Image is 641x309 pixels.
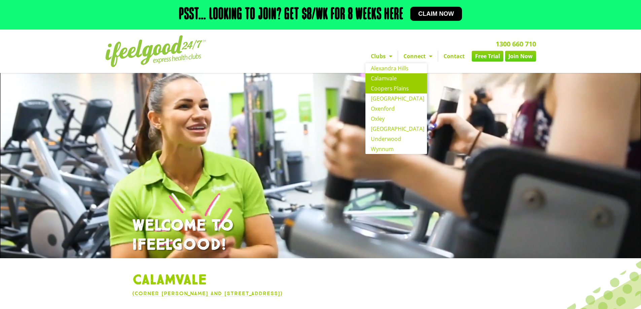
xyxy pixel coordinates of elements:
h1: WELCOME TO IFEELGOOD! [132,216,509,255]
a: [GEOGRAPHIC_DATA] [365,124,427,134]
h1: Calamvale [132,272,509,289]
span: Claim now [418,11,454,17]
ul: Clubs [365,63,427,154]
h2: Psst… Looking to join? Get $8/wk for 8 weeks here [179,7,403,23]
a: [GEOGRAPHIC_DATA] [365,93,427,104]
a: Wynnum [365,144,427,154]
nav: Menu [258,51,536,62]
a: Join Now [505,51,536,62]
a: Underwood [365,134,427,144]
a: Free Trial [472,51,503,62]
a: Calamvale [365,73,427,83]
a: Oxenford [365,104,427,114]
a: Contact [438,51,470,62]
a: Coopers Plains [365,83,427,93]
a: Connect [398,51,438,62]
a: Claim now [410,7,462,21]
a: (Corner [PERSON_NAME] and [STREET_ADDRESS]) [132,290,283,297]
a: Oxley [365,114,427,124]
a: 1300 660 710 [496,39,536,48]
a: Clubs [365,51,398,62]
a: Alexandra Hills [365,63,427,73]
